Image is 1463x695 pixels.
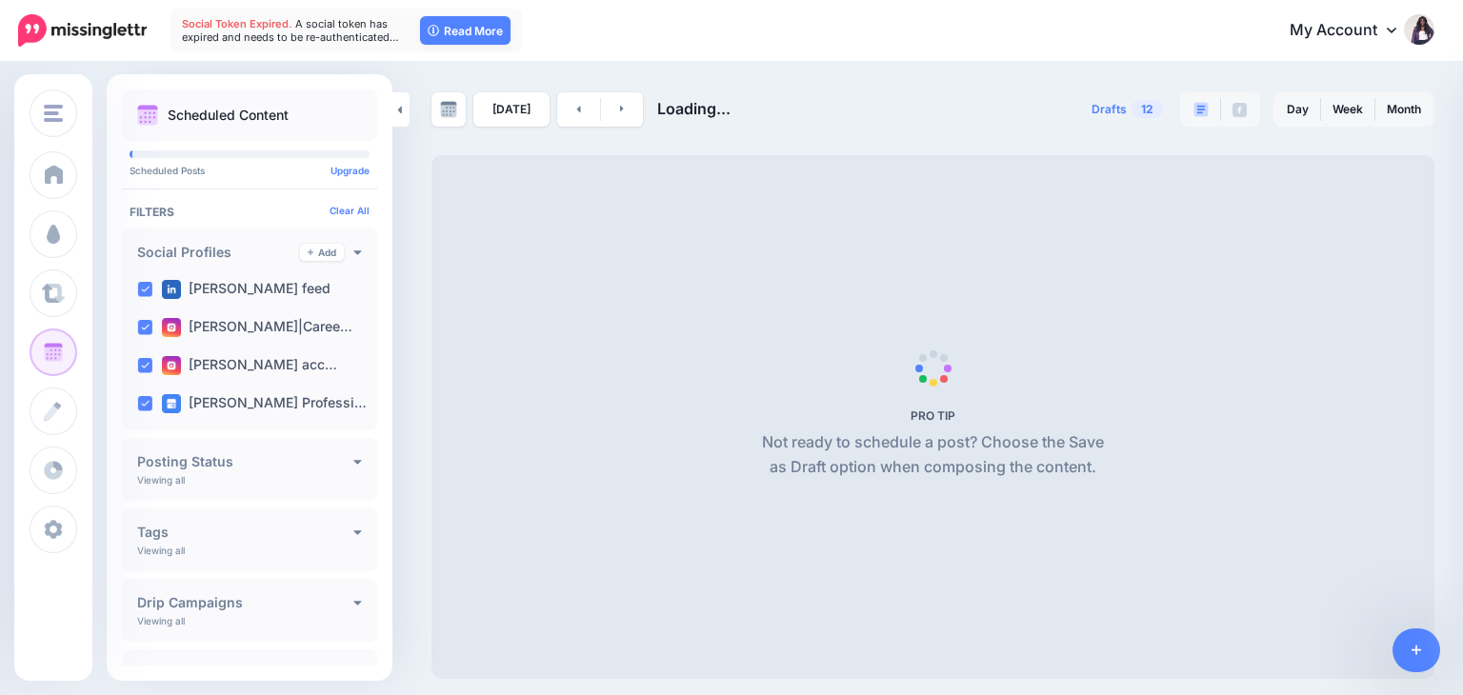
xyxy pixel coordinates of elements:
a: Read More [420,16,511,45]
a: Day [1275,94,1320,125]
a: Week [1321,94,1374,125]
h4: Tags [137,526,353,539]
a: Month [1375,94,1433,125]
span: Drafts [1092,104,1127,115]
p: Scheduled Posts [130,166,370,175]
h4: Posting Status [137,455,353,468]
img: calendar.png [137,105,158,126]
h5: PRO TIP [754,408,1112,423]
label: [PERSON_NAME] acc… [162,356,337,375]
img: linkedin-square.png [162,280,181,299]
img: google_business-square.png [162,394,181,413]
span: 12 [1132,100,1163,118]
label: [PERSON_NAME] feed [162,280,331,299]
p: Viewing all [137,474,185,486]
a: My Account [1271,8,1434,54]
span: Social Token Expired. [182,17,292,30]
img: Missinglettr [18,14,147,47]
a: Drafts12 [1080,92,1174,127]
h4: Social Profiles [137,246,300,259]
p: Scheduled Content [168,109,289,122]
img: instagram-square.png [162,318,181,337]
h4: Drip Campaigns [137,596,353,609]
img: facebook-grey-square.png [1233,103,1247,117]
a: [DATE] [473,92,550,127]
p: Not ready to schedule a post? Choose the Save as Draft option when composing the content. [754,430,1112,480]
span: A social token has expired and needs to be re-authenticated… [182,17,399,44]
p: Viewing all [137,545,185,556]
img: instagram-square.png [162,356,181,375]
a: Add [300,244,344,261]
p: Viewing all [137,615,185,626]
img: paragraph-boxed.png [1193,102,1209,117]
a: Clear All [330,205,370,216]
label: [PERSON_NAME]|Caree… [162,318,352,337]
h4: Filters [130,205,370,219]
a: Upgrade [331,165,370,176]
span: Loading... [657,99,731,118]
img: menu.png [44,105,63,122]
img: calendar-grey-darker.png [440,101,457,118]
label: [PERSON_NAME] Professi… [162,394,367,413]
